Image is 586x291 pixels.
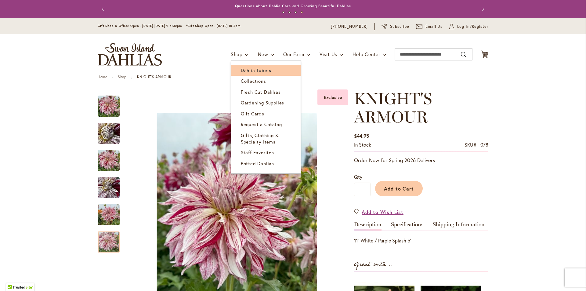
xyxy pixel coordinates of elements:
[320,51,337,57] span: Visit Us
[362,209,403,216] span: Add to Wish List
[476,3,488,15] button: Next
[354,260,393,270] strong: Great with...
[317,89,348,105] div: Exclusive
[241,160,274,166] span: Potted Dahlias
[231,51,243,57] span: Shop
[241,100,284,106] span: Gardening Supplies
[331,24,368,30] a: [PHONE_NUMBER]
[98,43,162,66] a: store logo
[98,75,107,79] a: Home
[98,24,187,28] span: Gift Shop & Office Open - [DATE]-[DATE] 9-4:30pm /
[283,51,304,57] span: Our Farm
[98,146,120,175] img: KNIGHT'S ARMOUR
[5,269,22,286] iframe: Launch Accessibility Center
[354,237,488,244] p: 11" White / Purple Splash 5'
[282,11,284,13] button: 1 of 4
[98,171,126,198] div: KNIGHT'S ARMOUR
[241,78,266,84] span: Collections
[288,11,291,13] button: 2 of 4
[416,24,443,30] a: Email Us
[353,51,380,57] span: Help Center
[258,51,268,57] span: New
[480,141,488,148] div: 078
[98,89,126,117] div: KNIGHTS ARMOUR
[241,89,281,95] span: Fresh Cut Dahlias
[231,108,301,119] a: Gift Cards
[118,75,126,79] a: Shop
[87,117,131,150] img: KNIGHT'S ARMOUR
[354,89,432,126] span: KNIGHT'S ARMOUR
[98,173,120,202] img: KNIGHT'S ARMOUR
[354,133,369,139] span: $44.95
[382,24,409,30] a: Subscribe
[241,67,271,73] span: Dahlia Tubers
[354,141,371,148] div: Availability
[390,24,409,30] span: Subscribe
[354,173,362,180] span: Qty
[425,24,443,30] span: Email Us
[354,209,403,216] a: Add to Wish List
[354,222,488,244] div: Detailed Product Info
[354,157,488,164] p: Order Now for Spring 2026 Delivery
[384,185,414,192] span: Add to Cart
[98,144,126,171] div: KNIGHT'S ARMOUR
[98,117,126,144] div: KNIGHT'S ARMOUR
[98,225,120,253] div: KNIGHT'S ARMOUR
[98,95,120,117] img: KNIGHTS ARMOUR
[137,75,171,79] strong: KNIGHT'S ARMOUR
[295,11,297,13] button: 3 of 4
[241,149,274,155] span: Staff Favorites
[187,24,241,28] span: Gift Shop Open - [DATE] 10-3pm
[391,222,423,231] a: Specifications
[98,198,126,225] div: KNIGHT'S ARMOUR
[354,141,371,148] span: In stock
[465,141,478,148] strong: SKU
[354,222,382,231] a: Description
[449,24,488,30] a: Log In/Register
[98,200,120,230] img: KNIGHT'S ARMOUR
[375,181,423,196] button: Add to Cart
[235,4,351,8] a: Questions about Dahlia Care and Growing Beautiful Dahlias
[98,3,110,15] button: Previous
[241,121,282,127] span: Request a Catalog
[301,11,303,13] button: 4 of 4
[241,132,279,145] span: Gifts, Clothing & Specialty Items
[457,24,488,30] span: Log In/Register
[433,222,485,231] a: Shipping Information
